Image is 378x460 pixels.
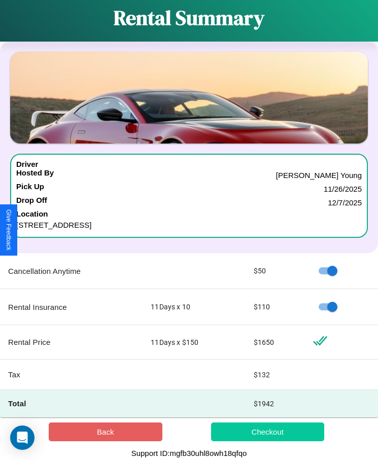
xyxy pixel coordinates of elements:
h4: Drop Off [16,196,47,209]
p: Cancellation Anytime [8,264,134,278]
td: 11 Days x $ 150 [143,325,245,360]
div: Give Feedback [5,209,12,251]
p: 12 / 7 / 2025 [328,196,362,209]
p: [STREET_ADDRESS] [16,218,362,232]
h4: Total [8,398,134,409]
p: Tax [8,368,134,381]
h4: Hosted By [16,168,54,182]
h4: Pick Up [16,182,44,196]
p: 11 / 26 / 2025 [324,182,362,196]
td: $ 132 [246,360,305,390]
td: $ 110 [246,289,305,325]
button: Back [49,422,162,441]
td: $ 50 [246,253,305,289]
button: Checkout [211,422,325,441]
h1: Rental Summary [114,4,264,31]
td: $ 1942 [246,390,305,417]
p: Rental Insurance [8,300,134,314]
p: [PERSON_NAME] Young [276,168,362,182]
div: Open Intercom Messenger [10,426,35,450]
td: $ 1650 [246,325,305,360]
p: Rental Price [8,335,134,349]
td: 11 Days x 10 [143,289,245,325]
h4: Location [16,209,362,218]
h4: Driver [16,160,38,168]
p: Support ID: mgfb30uhl8owh18qfqo [131,446,247,460]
